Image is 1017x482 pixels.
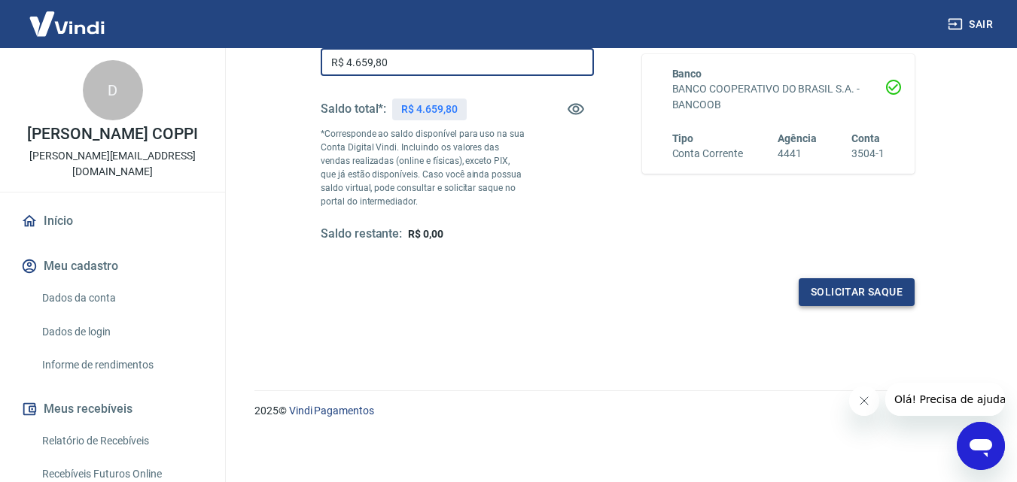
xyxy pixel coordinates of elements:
span: Conta [851,132,880,144]
h6: Conta Corrente [672,146,743,162]
iframe: Botão para abrir a janela de mensagens [957,422,1005,470]
p: [PERSON_NAME] COPPI [27,126,197,142]
a: Relatório de Recebíveis [36,426,207,456]
p: *Corresponde ao saldo disponível para uso na sua Conta Digital Vindi. Incluindo os valores das ve... [321,127,525,208]
button: Solicitar saque [799,278,915,306]
iframe: Mensagem da empresa [885,383,1005,416]
h5: Saldo total*: [321,102,386,117]
a: Início [18,205,207,238]
span: Tipo [672,132,694,144]
a: Informe de rendimentos [36,350,207,380]
h6: BANCO COOPERATIVO DO BRASIL S.A. - BANCOOB [672,81,885,113]
p: R$ 4.659,80 [401,102,457,117]
span: Agência [778,132,817,144]
span: Olá! Precisa de ajuda? [9,11,126,23]
a: Dados de login [36,317,207,347]
a: Vindi Pagamentos [289,405,374,417]
button: Meu cadastro [18,250,207,283]
h6: 4441 [778,146,817,162]
iframe: Fechar mensagem [849,386,879,416]
h6: 3504-1 [851,146,885,162]
a: Dados da conta [36,283,207,314]
div: D [83,60,143,120]
p: 2025 © [254,403,981,419]
span: R$ 0,00 [408,228,443,240]
span: Banco [672,68,702,80]
img: Vindi [18,1,116,47]
button: Sair [945,11,999,38]
button: Meus recebíveis [18,393,207,426]
h5: Saldo restante: [321,226,402,242]
p: [PERSON_NAME][EMAIL_ADDRESS][DOMAIN_NAME] [12,148,213,180]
